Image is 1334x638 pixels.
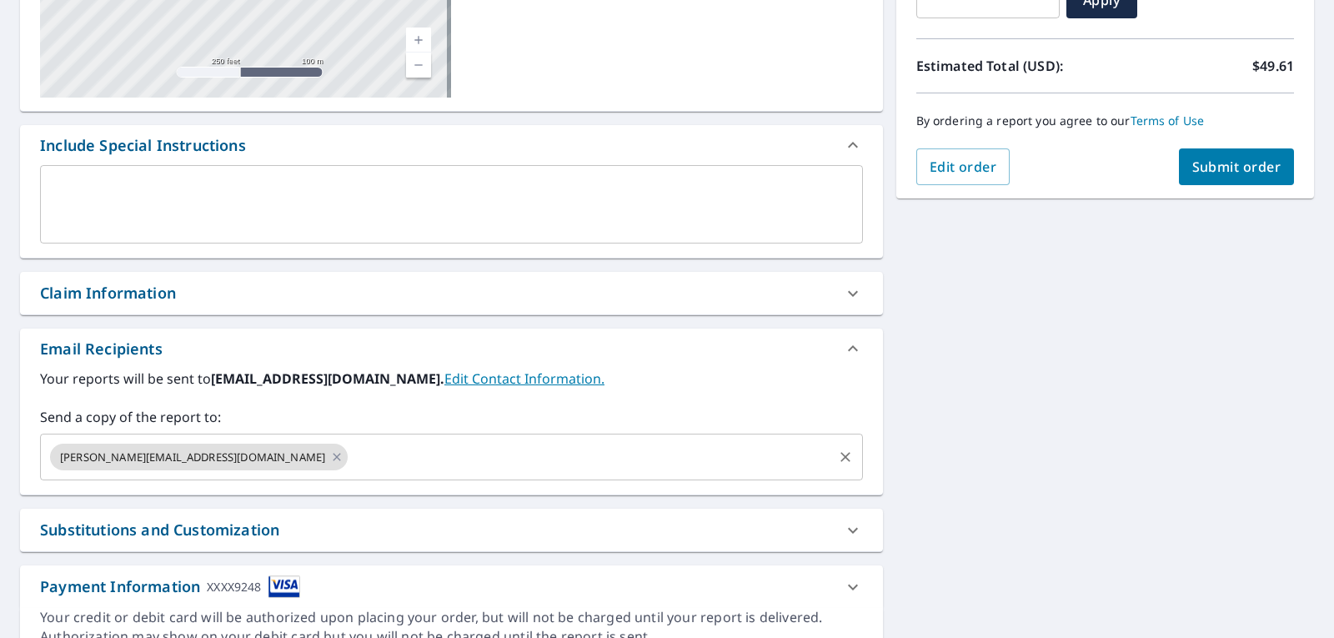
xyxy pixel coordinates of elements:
p: Estimated Total (USD): [916,56,1106,76]
a: Current Level 17, Zoom In [406,28,431,53]
p: By ordering a report you agree to our [916,113,1294,128]
div: Email Recipients [40,338,163,360]
div: Include Special Instructions [20,125,883,165]
div: [PERSON_NAME][EMAIL_ADDRESS][DOMAIN_NAME] [50,444,348,470]
div: Include Special Instructions [40,134,246,157]
div: Email Recipients [20,329,883,369]
img: cardImage [268,575,300,598]
label: Your reports will be sent to [40,369,863,389]
div: Claim Information [40,282,176,304]
div: XXXX9248 [207,575,261,598]
button: Edit order [916,148,1011,185]
span: Submit order [1192,158,1281,176]
div: Payment InformationXXXX9248cardImage [20,565,883,608]
a: Current Level 17, Zoom Out [406,53,431,78]
label: Send a copy of the report to: [40,407,863,427]
div: Claim Information [20,272,883,314]
div: Substitutions and Customization [40,519,279,541]
a: Terms of Use [1131,113,1205,128]
b: [EMAIL_ADDRESS][DOMAIN_NAME]. [211,369,444,388]
div: Substitutions and Customization [20,509,883,551]
a: EditContactInfo [444,369,604,388]
p: $49.61 [1252,56,1294,76]
button: Clear [834,445,857,469]
span: Edit order [930,158,997,176]
div: Payment Information [40,575,300,598]
span: [PERSON_NAME][EMAIL_ADDRESS][DOMAIN_NAME] [50,450,335,465]
button: Submit order [1179,148,1295,185]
